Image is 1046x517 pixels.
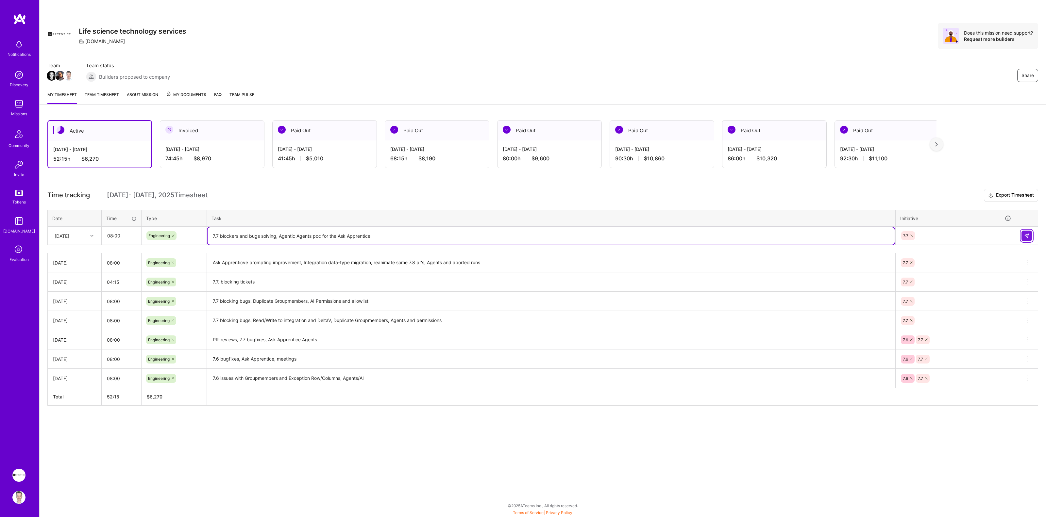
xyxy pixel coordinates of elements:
span: $8,190 [418,155,435,162]
div: [DATE] - [DATE] [503,146,596,153]
img: User Avatar [12,491,25,504]
img: Invite [12,158,25,171]
span: $9,600 [531,155,549,162]
img: logo [13,13,26,25]
span: 7.7 [903,299,908,304]
span: $5,010 [306,155,323,162]
div: 86:00 h [728,155,821,162]
span: | [513,510,572,515]
div: 80:00 h [503,155,596,162]
span: Engineering [148,280,170,284]
div: Paid Out [722,121,826,140]
a: Apprentice: Life science technology services [11,469,27,482]
div: [DATE] [53,356,96,363]
th: Total [48,388,102,406]
a: My Documents [166,91,206,104]
div: 52:15 h [53,155,146,162]
a: Team Member Avatar [56,70,64,81]
img: Builders proposed to company [86,72,96,82]
div: Community [8,142,29,149]
a: Team Pulse [229,91,254,104]
div: Paid Out [498,121,601,140]
div: Paid Out [273,121,377,140]
img: Submit [1024,233,1029,238]
div: [DOMAIN_NAME] [3,228,35,234]
div: [DATE] - [DATE] [390,146,484,153]
div: [DATE] - [DATE] [728,146,821,153]
img: Paid Out [278,126,286,134]
span: Engineering [148,337,170,342]
span: $11,100 [869,155,887,162]
div: Active [48,121,151,141]
span: My Documents [166,91,206,98]
div: Initiative [900,215,1011,222]
img: Paid Out [615,126,623,134]
div: [DATE] [53,298,96,305]
th: Task [207,210,896,227]
div: 68:15 h [390,155,484,162]
span: $6,270 [81,155,99,162]
button: Share [1017,69,1038,82]
img: right [935,142,938,147]
img: tokens [15,190,23,196]
span: 7.7 [918,337,923,342]
img: Paid Out [840,126,848,134]
a: Team Member Avatar [64,70,73,81]
a: Team Member Avatar [47,70,56,81]
span: [DATE] - [DATE] , 2025 Timesheet [107,191,208,199]
div: [DATE] - [DATE] [165,146,259,153]
img: discovery [12,68,25,81]
img: teamwork [12,97,25,110]
img: Paid Out [728,126,735,134]
div: Invoiced [160,121,264,140]
div: Evaluation [9,256,29,263]
div: Missions [11,110,27,117]
span: $10,860 [644,155,665,162]
div: Does this mission need support? [964,30,1033,36]
img: Invoiced [165,126,173,134]
button: Export Timesheet [984,189,1038,202]
img: Active [57,126,64,134]
div: [DATE] [53,336,96,343]
input: HH:MM [102,312,141,329]
span: $10,320 [756,155,777,162]
span: 7.7 [918,376,923,381]
img: Paid Out [390,126,398,134]
i: icon Chevron [90,234,93,237]
a: Terms of Service [513,510,544,515]
th: 52:15 [102,388,142,406]
div: © 2025 ATeams Inc., All rights reserved. [39,497,1046,514]
a: My timesheet [47,91,77,104]
div: [DATE] - [DATE] [840,146,934,153]
div: null [1021,231,1033,241]
div: Discovery [10,81,28,88]
span: Engineering [148,260,170,265]
a: About Mission [127,91,158,104]
div: [DOMAIN_NAME] [79,38,125,45]
a: Privacy Policy [546,510,572,515]
span: Engineering [148,376,170,381]
a: Team timesheet [85,91,119,104]
textarea: 7.7. blocking tickets [208,273,895,291]
div: Paid Out [610,121,714,140]
span: 7.7 [903,280,908,284]
span: 7.7 [903,260,908,265]
th: Type [142,210,207,227]
div: [DATE] - [DATE] [615,146,709,153]
div: 41:45 h [278,155,371,162]
i: icon CompanyGray [79,39,84,44]
span: 7.7 [918,357,923,362]
textarea: 7.6 bugfixes, Ask Apprentice, meetings [208,350,895,368]
span: 7.6 [903,357,908,362]
span: Time tracking [47,191,90,199]
span: 7.6 [903,376,908,381]
img: Paid Out [503,126,511,134]
div: 90:30 h [615,155,709,162]
img: Apprentice: Life science technology services [12,469,25,482]
span: Builders proposed to company [99,73,170,80]
span: 7.7 [903,318,908,323]
input: HH:MM [102,273,141,291]
img: Team Member Avatar [64,71,74,81]
span: Share [1021,72,1034,79]
img: Team Member Avatar [55,71,65,81]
